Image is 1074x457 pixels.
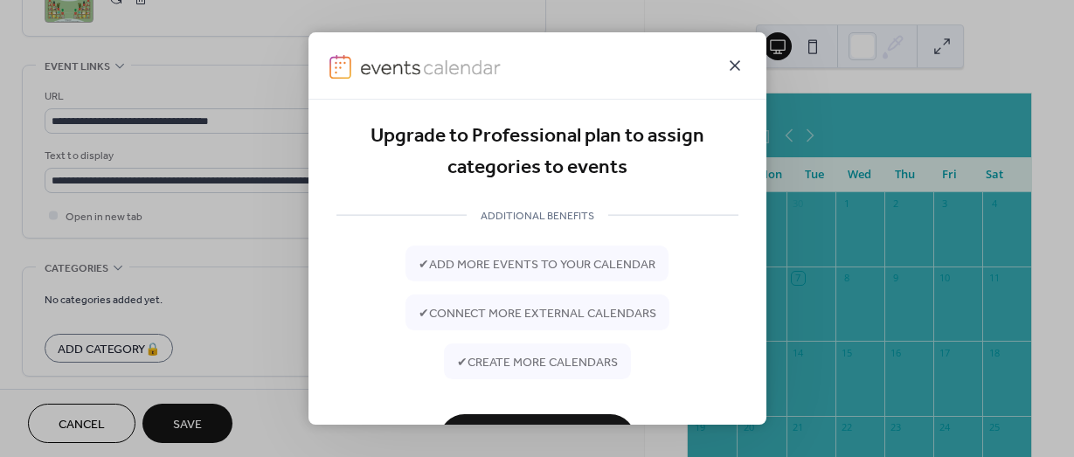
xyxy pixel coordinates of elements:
span: ADDITIONAL BENEFITS [467,207,608,225]
img: logo-type [360,54,502,79]
div: Upgrade to Professional plan to assign categories to events [336,121,738,184]
span: ✔ add more events to your calendar [419,256,655,274]
span: ✔ create more calendars [457,354,618,372]
span: ✔ connect more external calendars [419,305,656,323]
img: logo-icon [329,54,352,79]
